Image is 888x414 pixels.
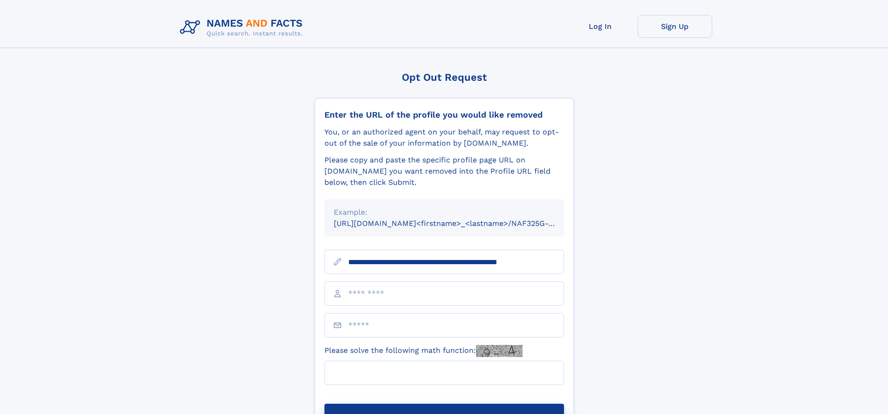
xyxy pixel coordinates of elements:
[334,207,555,218] div: Example:
[638,15,712,38] a: Sign Up
[324,345,523,357] label: Please solve the following math function:
[324,154,564,188] div: Please copy and paste the specific profile page URL on [DOMAIN_NAME] you want removed into the Pr...
[563,15,638,38] a: Log In
[176,15,310,40] img: Logo Names and Facts
[324,110,564,120] div: Enter the URL of the profile you would like removed
[334,219,582,228] small: [URL][DOMAIN_NAME]<firstname>_<lastname>/NAF325G-xxxxxxxx
[315,71,574,83] div: Opt Out Request
[324,126,564,149] div: You, or an authorized agent on your behalf, may request to opt-out of the sale of your informatio...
